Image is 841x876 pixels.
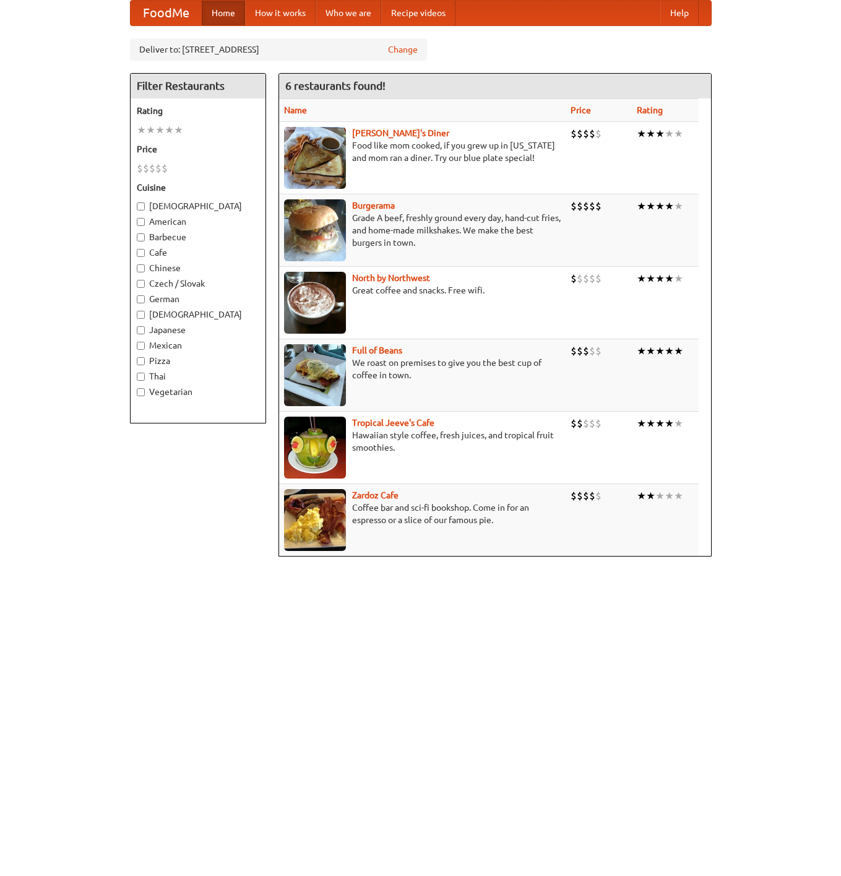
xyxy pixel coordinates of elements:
[284,344,346,406] img: beans.jpg
[595,417,602,430] li: $
[284,127,346,189] img: sallys.jpg
[284,272,346,334] img: north.jpg
[137,386,259,398] label: Vegetarian
[352,128,449,138] a: [PERSON_NAME]'s Diner
[665,199,674,213] li: ★
[583,127,589,141] li: $
[137,355,259,367] label: Pizza
[381,1,455,25] a: Recipe videos
[137,200,259,212] label: [DEMOGRAPHIC_DATA]
[137,342,145,350] input: Mexican
[674,127,683,141] li: ★
[589,417,595,430] li: $
[137,373,145,381] input: Thai
[137,262,259,274] label: Chinese
[660,1,699,25] a: Help
[137,202,145,210] input: [DEMOGRAPHIC_DATA]
[571,199,577,213] li: $
[571,105,591,115] a: Price
[637,344,646,358] li: ★
[137,246,259,259] label: Cafe
[589,344,595,358] li: $
[665,272,674,285] li: ★
[165,123,174,137] li: ★
[577,417,583,430] li: $
[137,105,259,117] h5: Rating
[284,357,561,381] p: We roast on premises to give you the best cup of coffee in town.
[137,370,259,383] label: Thai
[655,127,665,141] li: ★
[137,388,145,396] input: Vegetarian
[655,489,665,503] li: ★
[646,417,655,430] li: ★
[595,272,602,285] li: $
[202,1,245,25] a: Home
[284,139,561,164] p: Food like mom cooked, if you grew up in [US_STATE] and mom ran a diner. Try our blue plate special!
[137,264,145,272] input: Chinese
[137,181,259,194] h5: Cuisine
[352,490,399,500] a: Zardoz Cafe
[284,105,307,115] a: Name
[589,127,595,141] li: $
[655,199,665,213] li: ★
[352,201,395,210] a: Burgerama
[595,199,602,213] li: $
[674,417,683,430] li: ★
[137,233,145,241] input: Barbecue
[577,199,583,213] li: $
[131,1,202,25] a: FoodMe
[589,489,595,503] li: $
[137,357,145,365] input: Pizza
[137,326,145,334] input: Japanese
[577,127,583,141] li: $
[577,489,583,503] li: $
[655,272,665,285] li: ★
[571,127,577,141] li: $
[284,501,561,526] p: Coffee bar and sci-fi bookshop. Come in for an espresso or a slice of our famous pie.
[577,272,583,285] li: $
[137,308,259,321] label: [DEMOGRAPHIC_DATA]
[674,344,683,358] li: ★
[637,127,646,141] li: ★
[149,162,155,175] li: $
[646,344,655,358] li: ★
[571,489,577,503] li: $
[665,417,674,430] li: ★
[637,199,646,213] li: ★
[137,215,259,228] label: American
[571,272,577,285] li: $
[137,293,259,305] label: German
[137,231,259,243] label: Barbecue
[130,38,427,61] div: Deliver to: [STREET_ADDRESS]
[595,344,602,358] li: $
[155,123,165,137] li: ★
[571,417,577,430] li: $
[646,127,655,141] li: ★
[137,249,145,257] input: Cafe
[155,162,162,175] li: $
[174,123,183,137] li: ★
[665,344,674,358] li: ★
[571,344,577,358] li: $
[352,345,402,355] a: Full of Beans
[583,344,589,358] li: $
[284,429,561,454] p: Hawaiian style coffee, fresh juices, and tropical fruit smoothies.
[284,212,561,249] p: Grade A beef, freshly ground every day, hand-cut fries, and home-made milkshakes. We make the bes...
[595,127,602,141] li: $
[655,344,665,358] li: ★
[137,162,143,175] li: $
[646,199,655,213] li: ★
[245,1,316,25] a: How it works
[665,127,674,141] li: ★
[352,418,434,428] a: Tropical Jeeve's Cafe
[137,218,145,226] input: American
[284,489,346,551] img: zardoz.jpg
[137,295,145,303] input: German
[646,272,655,285] li: ★
[388,43,418,56] a: Change
[137,123,146,137] li: ★
[352,273,430,283] a: North by Northwest
[637,105,663,115] a: Rating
